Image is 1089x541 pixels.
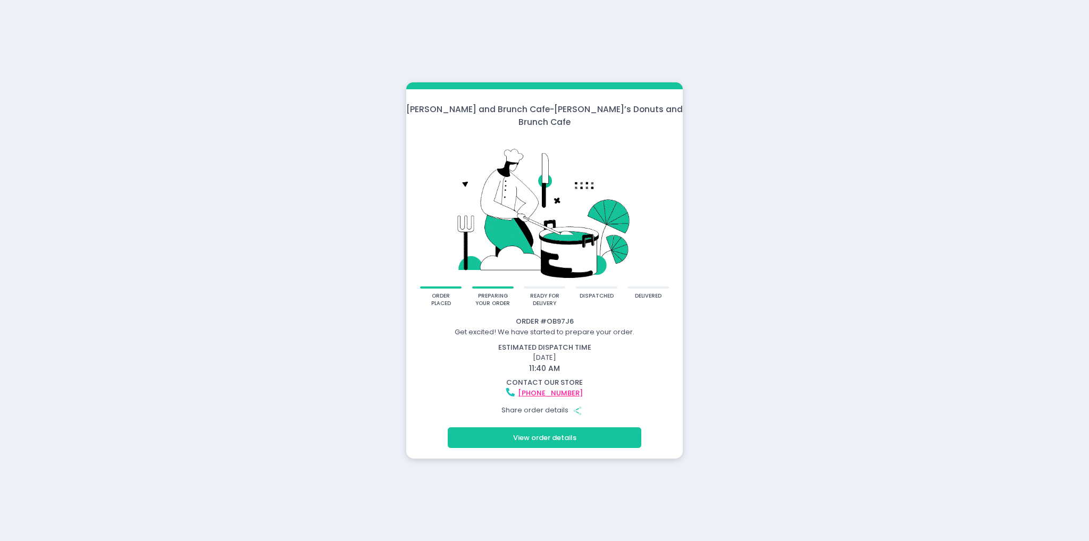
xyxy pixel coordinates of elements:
[420,135,669,286] img: talkie
[529,363,560,374] span: 11:40 AM
[448,427,641,447] button: View order details
[527,292,562,308] div: ready for delivery
[408,377,681,388] div: contact our store
[408,400,681,420] div: Share order details
[518,388,583,398] a: [PHONE_NUMBER]
[408,327,681,337] div: Get excited! We have started to prepare your order.
[408,316,681,327] div: Order # OB97J6
[580,292,614,300] div: dispatched
[408,342,681,353] div: estimated dispatch time
[475,292,510,308] div: preparing your order
[424,292,458,308] div: order placed
[401,342,688,374] div: [DATE]
[635,292,661,300] div: delivered
[406,103,683,128] div: [PERSON_NAME] and Brunch Cafe - [PERSON_NAME]’s Donuts and Brunch Cafe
